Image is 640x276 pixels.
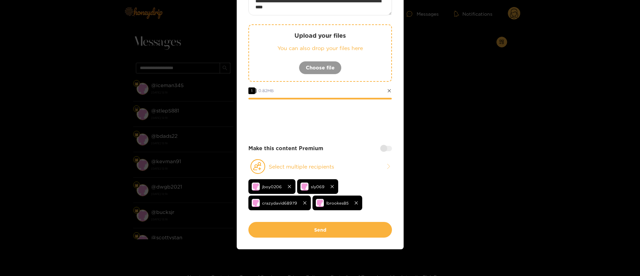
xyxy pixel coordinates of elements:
[252,183,260,191] img: no-avatar.png
[326,199,349,207] span: lbrookes85
[248,222,392,238] button: Send
[248,159,392,174] button: Select multiple recipients
[248,87,255,94] span: 1
[252,199,260,207] img: no-avatar.png
[299,61,342,74] button: Choose file
[262,32,378,39] p: Upload your files
[248,145,323,152] strong: Make this content Premium
[262,183,282,191] span: jboy0206
[262,44,378,52] p: You can also drop your files here
[300,183,308,191] img: no-avatar.png
[262,199,297,207] span: crazydavid68979
[311,183,325,191] span: sly069
[316,199,324,207] img: no-avatar.png
[258,88,274,93] span: 0.82 MB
